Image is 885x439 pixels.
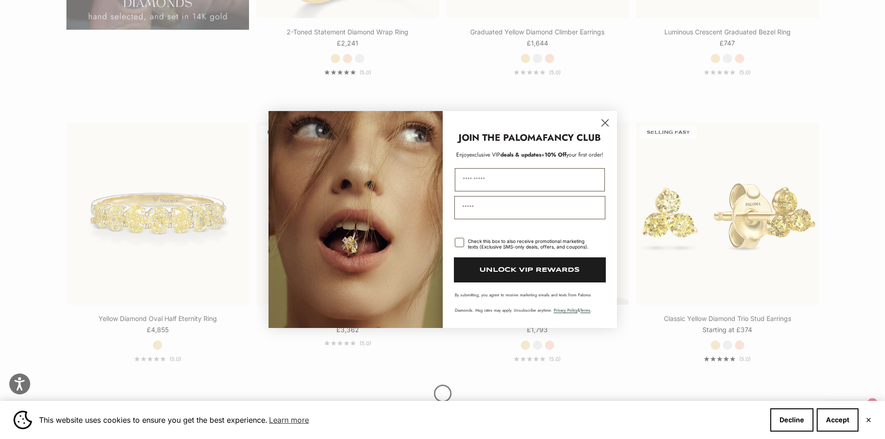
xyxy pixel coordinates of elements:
a: Privacy Policy [554,307,577,313]
button: Close dialog [597,115,613,131]
button: Close [865,417,872,423]
strong: FANCY CLUB [543,131,601,144]
span: exclusive VIP [469,151,500,159]
p: By submitting, you agree to receive marketing emails and texts from Paloma Diamonds. Msg rates ma... [455,292,605,313]
div: Check this box to also receive promotional marketing texts (Exclusive SMS-only deals, offers, and... [468,238,594,249]
span: Enjoy [456,151,469,159]
span: deals & updates [469,151,541,159]
input: Email [454,196,605,219]
span: This website uses cookies to ensure you get the best experience. [39,413,763,427]
strong: JOIN THE PALOMA [459,131,543,144]
a: Learn more [268,413,310,427]
span: + your first order! [541,151,603,159]
button: UNLOCK VIP REWARDS [454,257,606,282]
a: Terms [580,307,590,313]
img: Cookie banner [13,411,32,429]
span: & . [554,307,592,313]
span: 10% Off [544,151,566,159]
button: Decline [770,408,813,432]
button: Accept [817,408,859,432]
input: First Name [455,168,605,191]
img: Loading... [269,111,443,328]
